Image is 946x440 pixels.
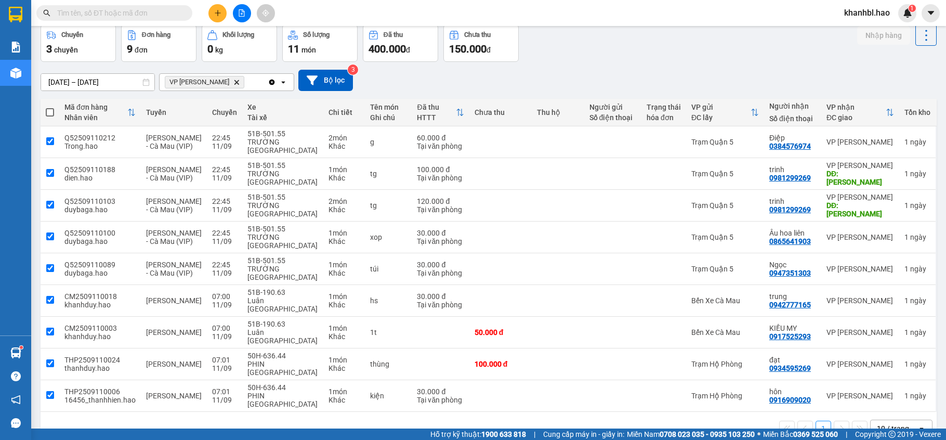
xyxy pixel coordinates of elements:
[417,237,464,245] div: Tại văn phòng
[449,43,487,55] span: 150.000
[910,328,926,337] span: ngày
[64,292,136,301] div: CM2509110018
[247,170,318,186] div: TRƯỜNG [GEOGRAPHIC_DATA]
[64,387,136,396] div: THP2509110006
[298,70,353,91] button: Bộ lọc
[910,201,926,210] span: ngày
[212,396,237,404] div: 11/09
[212,332,237,341] div: 11/09
[13,13,65,65] img: logo.jpg
[904,233,930,241] div: 1
[247,193,318,201] div: 51B-501.55
[417,261,464,269] div: 30.000 đ
[769,356,816,364] div: đạt
[212,269,237,277] div: 11/09
[826,265,894,273] div: VP [PERSON_NAME]
[329,261,360,269] div: 1 món
[909,5,916,12] sup: 1
[417,134,464,142] div: 60.000 đ
[329,324,360,332] div: 1 món
[329,269,360,277] div: Khác
[207,43,213,55] span: 0
[926,8,936,18] span: caret-down
[247,130,318,138] div: 51B-501.55
[857,26,910,45] button: Nhập hàng
[212,237,237,245] div: 11/09
[370,233,406,241] div: xop
[329,174,360,182] div: Khác
[212,387,237,396] div: 07:01
[9,7,22,22] img: logo-vxr
[769,292,816,301] div: trung
[46,43,52,55] span: 3
[303,31,330,38] div: Số lượng
[910,360,926,368] span: ngày
[686,99,764,126] th: Toggle SortBy
[826,233,894,241] div: VP [PERSON_NAME]
[247,256,318,265] div: 51B-501.55
[247,288,318,296] div: 51B-190.63
[329,301,360,309] div: Khác
[904,360,930,368] div: 1
[212,229,237,237] div: 22:45
[222,31,254,38] div: Khối lượng
[146,392,202,400] span: [PERSON_NAME]
[627,429,755,440] span: Miền Nam
[64,113,127,122] div: Nhân viên
[64,396,136,404] div: 16456_thanhhien.hao
[41,24,116,62] button: Chuyến3chuyến
[233,4,251,22] button: file-add
[769,142,811,150] div: 0384576974
[64,237,136,245] div: duybaga.hao
[238,9,245,17] span: file-add
[417,174,464,182] div: Tại văn phòng
[589,103,636,111] div: Người gửi
[43,9,50,17] span: search
[59,99,141,126] th: Toggle SortBy
[370,328,406,337] div: 1t
[127,43,133,55] span: 9
[202,24,277,62] button: Khối lượng0kg
[917,424,926,433] svg: open
[288,43,299,55] span: 11
[769,364,811,372] div: 0934595269
[417,229,464,237] div: 30.000 đ
[430,429,526,440] span: Hỗ trợ kỹ thuật:
[247,360,318,377] div: PHIN [GEOGRAPHIC_DATA]
[10,347,21,358] img: warehouse-icon
[417,269,464,277] div: Tại văn phòng
[247,103,318,111] div: Xe
[169,78,229,86] span: VP Bạc Liêu
[370,296,406,305] div: hs
[212,142,237,150] div: 11/09
[329,237,360,245] div: Khác
[826,296,894,305] div: VP [PERSON_NAME]
[481,430,526,438] strong: 1900 633 818
[146,360,202,368] span: [PERSON_NAME]
[417,165,464,174] div: 100.000 đ
[826,161,894,170] div: VP [PERSON_NAME]
[146,108,202,117] div: Tuyến
[10,42,21,53] img: solution-icon
[904,265,930,273] div: 1
[247,138,318,154] div: TRƯỜNG [GEOGRAPHIC_DATA]
[247,392,318,408] div: PHIN [GEOGRAPHIC_DATA]
[417,205,464,214] div: Tại văn phòng
[212,261,237,269] div: 22:45
[329,134,360,142] div: 2 món
[417,387,464,396] div: 30.000 đ
[417,113,455,122] div: HTTT
[165,76,244,88] span: VP Bạc Liêu, close by backspace
[146,165,202,182] span: [PERSON_NAME] - Cà Mau (VIP)
[212,301,237,309] div: 11/09
[691,103,751,111] div: VP gửi
[247,296,318,313] div: Luân [GEOGRAPHIC_DATA]
[329,197,360,205] div: 2 món
[247,225,318,233] div: 51B-501.55
[543,429,624,440] span: Cung cấp máy in - giấy in:
[769,205,811,214] div: 0981299269
[910,5,914,12] span: 1
[212,292,237,301] div: 07:00
[910,265,926,273] span: ngày
[910,170,926,178] span: ngày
